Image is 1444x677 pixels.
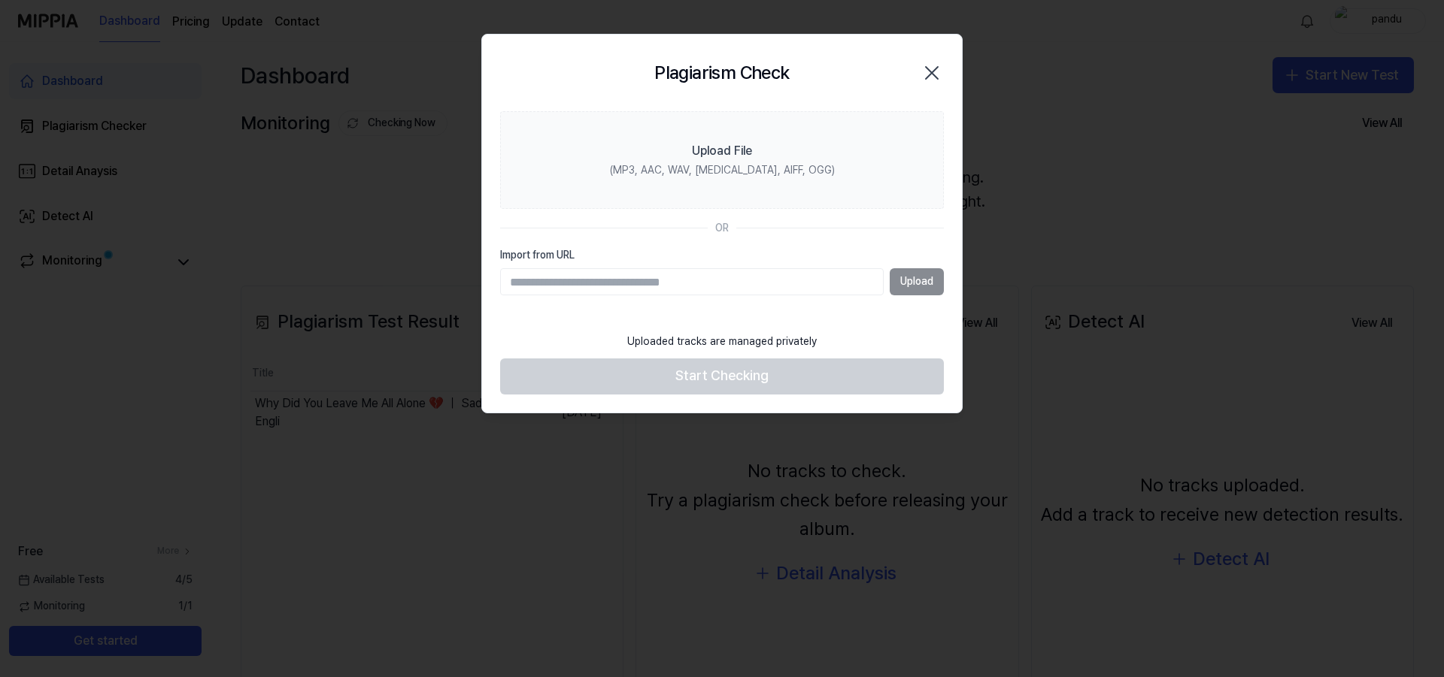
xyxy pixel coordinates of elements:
[618,325,826,358] div: Uploaded tracks are managed privately
[610,163,835,178] div: (MP3, AAC, WAV, [MEDICAL_DATA], AIFF, OGG)
[500,248,944,263] label: Import from URL
[692,142,752,160] div: Upload File
[654,59,789,87] h2: Plagiarism Check
[715,221,729,236] div: OR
